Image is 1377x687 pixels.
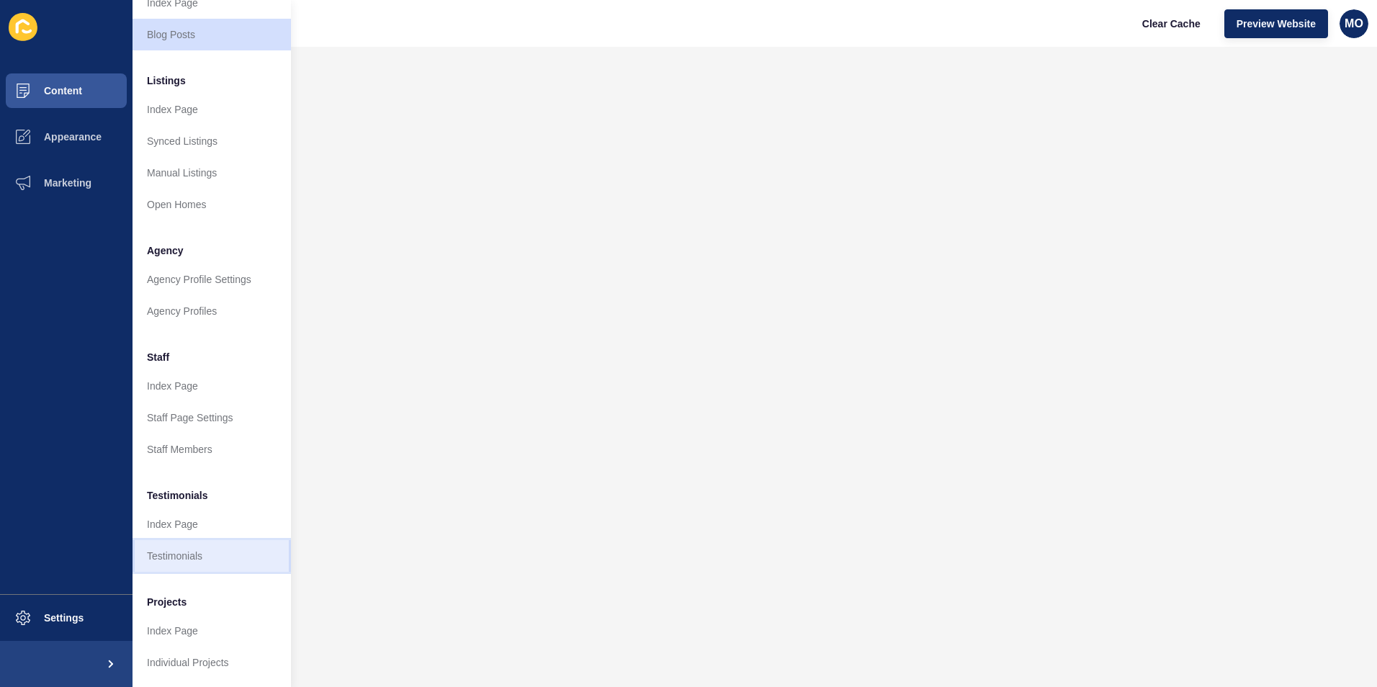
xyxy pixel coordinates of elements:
a: Individual Projects [133,647,291,678]
span: Testimonials [147,488,208,503]
span: Staff [147,350,169,364]
a: Synced Listings [133,125,291,157]
a: Blog Posts [133,19,291,50]
a: Open Homes [133,189,291,220]
span: Clear Cache [1142,17,1201,31]
a: Agency Profiles [133,295,291,327]
span: Agency [147,243,184,258]
button: Clear Cache [1130,9,1213,38]
a: Index Page [133,370,291,402]
a: Testimonials [133,540,291,572]
a: Index Page [133,508,291,540]
a: Index Page [133,94,291,125]
span: Listings [147,73,186,88]
a: Staff Page Settings [133,402,291,434]
span: Projects [147,595,187,609]
button: Preview Website [1224,9,1328,38]
a: Index Page [133,615,291,647]
span: Preview Website [1237,17,1316,31]
span: MO [1345,17,1363,31]
a: Staff Members [133,434,291,465]
a: Agency Profile Settings [133,264,291,295]
a: Manual Listings [133,157,291,189]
